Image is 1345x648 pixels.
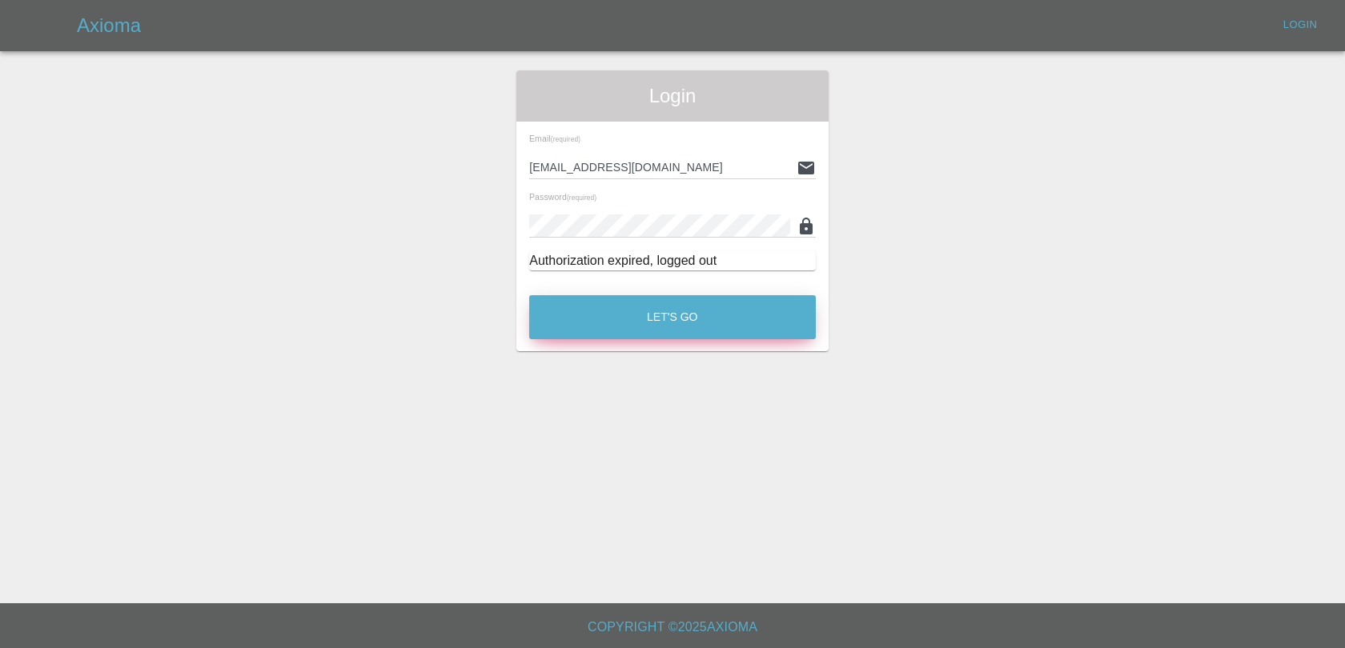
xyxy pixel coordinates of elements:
div: Authorization expired, logged out [529,251,816,270]
button: Let's Go [529,295,816,339]
small: (required) [551,136,580,143]
span: Password [529,192,596,202]
h6: Copyright © 2025 Axioma [13,616,1332,638]
small: (required) [567,194,596,202]
h5: Axioma [77,13,141,38]
a: Login [1275,13,1326,38]
span: Email [529,134,580,143]
span: Login [529,83,816,109]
